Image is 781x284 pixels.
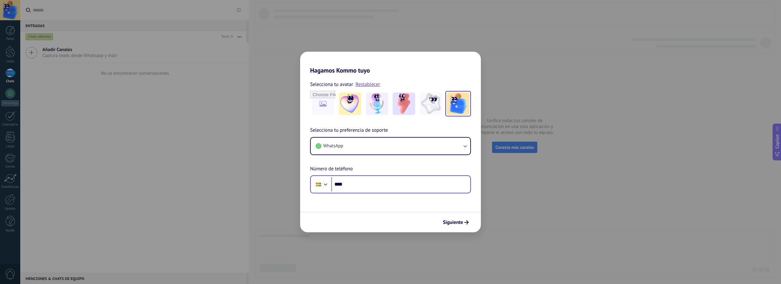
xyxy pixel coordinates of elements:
[440,217,472,228] button: Siguiente
[393,92,415,115] img: -3.jpeg
[323,143,343,149] span: WhatsApp
[310,165,353,173] span: Número de teléfono
[310,126,388,135] span: Selecciona tu preferencia de soporte
[311,138,470,154] button: WhatsApp
[447,92,469,115] img: -5.jpeg
[339,92,361,115] img: -1.jpeg
[310,80,353,88] span: Selecciona tu avatar
[300,52,481,74] h2: Hagamos Kommo tuyo
[366,92,388,115] img: -2.jpeg
[356,81,380,88] a: Restablecer
[420,92,442,115] img: -4.jpeg
[443,220,463,225] span: Siguiente
[313,178,324,191] div: Bolivia: + 591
